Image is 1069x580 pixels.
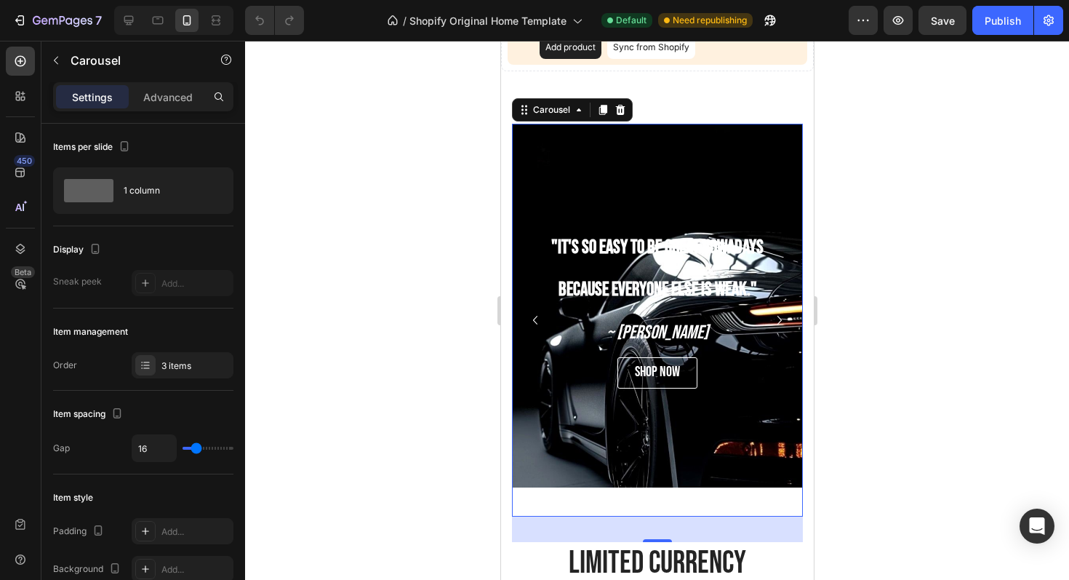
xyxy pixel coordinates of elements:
iframe: Design area [501,41,814,580]
button: Carousel Next Arrow [267,268,290,291]
input: Auto [132,435,176,461]
div: Display [53,240,104,260]
strong: "It's so easy to be great nowadays because everyone else is weak." [50,196,263,261]
div: Add... [161,563,230,576]
div: Padding [53,522,107,541]
div: Item spacing [53,405,126,424]
div: Background Image [11,83,302,447]
span: Default [616,14,646,27]
p: Settings [72,90,113,105]
div: Gap [53,442,70,455]
span: shop now [134,322,179,340]
div: Item style [53,491,93,504]
div: Item management [53,325,128,338]
button: Save [918,6,966,35]
div: Beta [11,266,35,278]
span: / [403,13,407,28]
div: Add... [161,525,230,539]
p: Advanced [143,90,193,105]
span: Need republishing [673,14,747,27]
div: 1 column [124,174,212,207]
div: Publish [985,13,1021,28]
i: ~ [PERSON_NAME] [105,281,207,303]
span: Save [931,15,955,27]
p: Carousel [71,52,194,69]
div: Undo/Redo [245,6,304,35]
button: 7 [6,6,108,35]
p: 7 [95,12,102,29]
div: 450 [14,155,35,167]
div: Order [53,359,77,372]
span: Shopify Original Home Template [409,13,566,28]
div: 3 items [161,359,230,373]
div: Carousel [29,63,72,76]
button: Carousel Back Arrow [23,268,46,291]
div: Open Intercom Messenger [1020,509,1054,544]
button: <p><span style="font-size:20px;">shop now</span></p> [116,317,196,347]
div: Background [53,560,124,579]
div: Sneak peek [53,275,102,288]
div: Items per slide [53,138,133,157]
button: Publish [972,6,1033,35]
